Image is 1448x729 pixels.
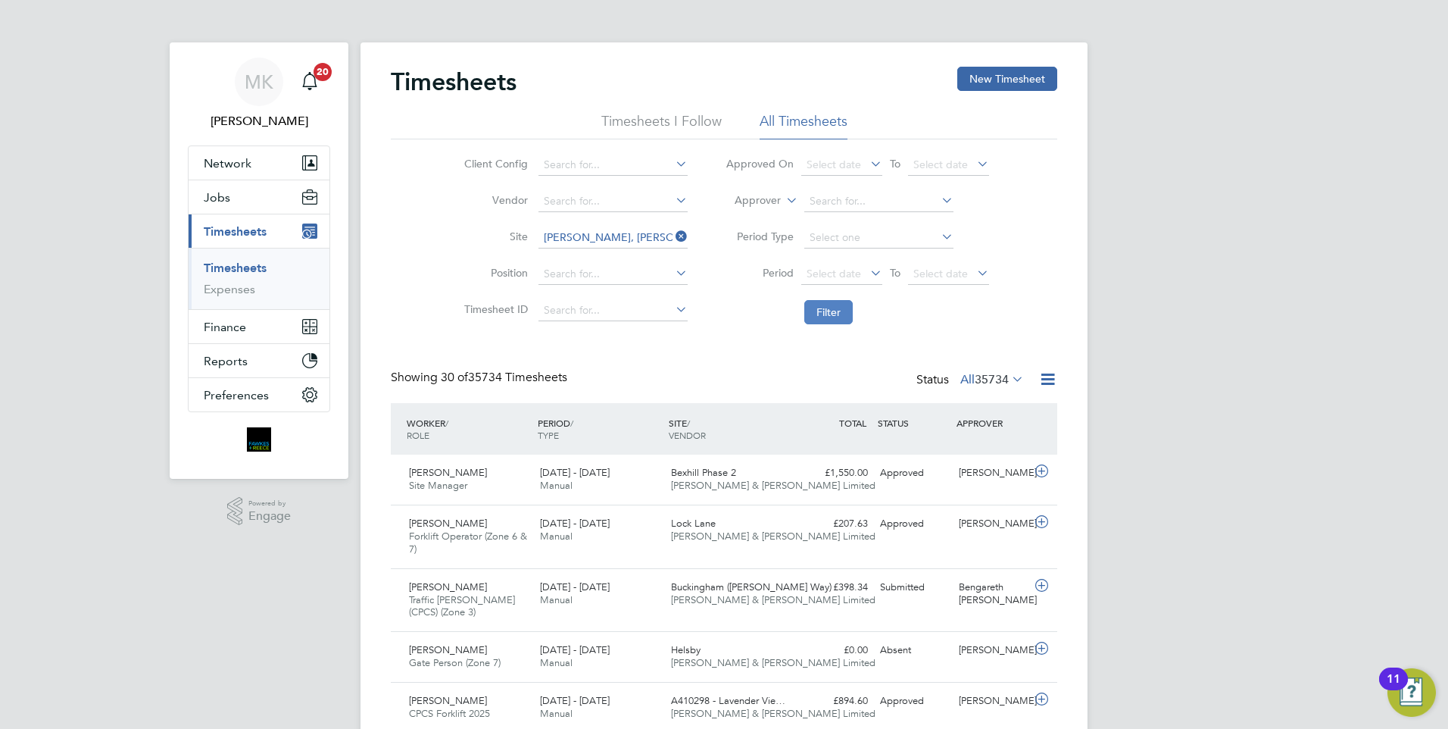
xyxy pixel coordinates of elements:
[885,263,905,283] span: To
[540,466,610,479] span: [DATE] - [DATE]
[669,429,706,441] span: VENDOR
[534,409,665,449] div: PERIOD
[726,266,794,280] label: Period
[189,310,329,343] button: Finance
[540,479,573,492] span: Manual
[247,427,271,452] img: bromak-logo-retina.png
[953,638,1031,663] div: [PERSON_NAME]
[953,512,1031,537] div: [PERSON_NAME]
[713,193,781,208] label: Approver
[409,479,467,492] span: Site Manager
[540,643,610,656] span: [DATE] - [DATE]
[538,227,688,249] input: Search for...
[245,72,273,92] span: MK
[540,694,610,707] span: [DATE] - [DATE]
[204,354,248,368] span: Reports
[874,575,953,600] div: Submitted
[204,282,255,296] a: Expenses
[795,689,874,714] div: £894.60
[671,530,875,543] span: [PERSON_NAME] & [PERSON_NAME] Limited
[795,575,874,600] div: £398.34
[795,638,874,663] div: £0.00
[874,409,953,436] div: STATUS
[687,417,690,429] span: /
[671,656,875,669] span: [PERSON_NAME] & [PERSON_NAME] Limited
[671,707,875,720] span: [PERSON_NAME] & [PERSON_NAME] Limited
[538,264,688,285] input: Search for...
[204,388,269,402] span: Preferences
[953,409,1031,436] div: APPROVER
[295,58,325,106] a: 20
[409,643,487,656] span: [PERSON_NAME]
[409,707,490,720] span: CPCS Forklift 2025
[726,157,794,171] label: Approved On
[726,230,794,243] label: Period Type
[189,214,329,248] button: Timesheets
[204,261,267,275] a: Timesheets
[913,267,968,280] span: Select date
[204,190,230,205] span: Jobs
[1387,679,1400,699] div: 11
[445,417,448,429] span: /
[540,656,573,669] span: Manual
[188,427,330,452] a: Go to home page
[409,466,487,479] span: [PERSON_NAME]
[188,112,330,130] span: Mary Kuchina
[601,112,722,139] li: Timesheets I Follow
[960,372,1024,387] label: All
[189,146,329,180] button: Network
[570,417,573,429] span: /
[665,409,796,449] div: SITE
[189,248,329,309] div: Timesheets
[538,429,559,441] span: TYPE
[885,154,905,174] span: To
[957,67,1057,91] button: New Timesheet
[795,461,874,486] div: £1,550.00
[671,643,701,656] span: Helsby
[460,302,528,316] label: Timesheet ID
[409,593,515,619] span: Traffic [PERSON_NAME] (CPCS) (Zone 3)
[540,530,573,543] span: Manual
[248,510,291,523] span: Engage
[795,512,874,537] div: £207.63
[760,112,847,139] li: All Timesheets
[409,530,527,555] span: Forklift Operator (Zone 6 & 7)
[248,497,291,510] span: Powered by
[671,479,875,492] span: [PERSON_NAME] & [PERSON_NAME] Limited
[953,461,1031,486] div: [PERSON_NAME]
[407,429,429,441] span: ROLE
[671,593,875,606] span: [PERSON_NAME] & [PERSON_NAME] Limited
[874,461,953,486] div: Approved
[807,267,861,280] span: Select date
[391,370,570,386] div: Showing
[409,656,501,669] span: Gate Person (Zone 7)
[409,694,487,707] span: [PERSON_NAME]
[391,67,516,97] h2: Timesheets
[874,512,953,537] div: Approved
[460,230,528,243] label: Site
[314,63,332,81] span: 20
[538,300,688,321] input: Search for...
[189,344,329,377] button: Reports
[189,180,329,214] button: Jobs
[441,370,567,385] span: 35734 Timesheets
[916,370,1027,391] div: Status
[804,191,953,212] input: Search for...
[913,158,968,171] span: Select date
[460,266,528,280] label: Position
[671,694,785,707] span: A410298 - Lavender Vie…
[953,575,1031,613] div: Bengareth [PERSON_NAME]
[540,707,573,720] span: Manual
[538,191,688,212] input: Search for...
[204,320,246,334] span: Finance
[839,417,866,429] span: TOTAL
[953,689,1031,714] div: [PERSON_NAME]
[189,378,329,411] button: Preferences
[170,42,348,479] nav: Main navigation
[874,638,953,663] div: Absent
[1387,668,1436,717] button: Open Resource Center, 11 new notifications
[874,689,953,714] div: Approved
[204,156,251,171] span: Network
[460,193,528,207] label: Vendor
[804,300,853,324] button: Filter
